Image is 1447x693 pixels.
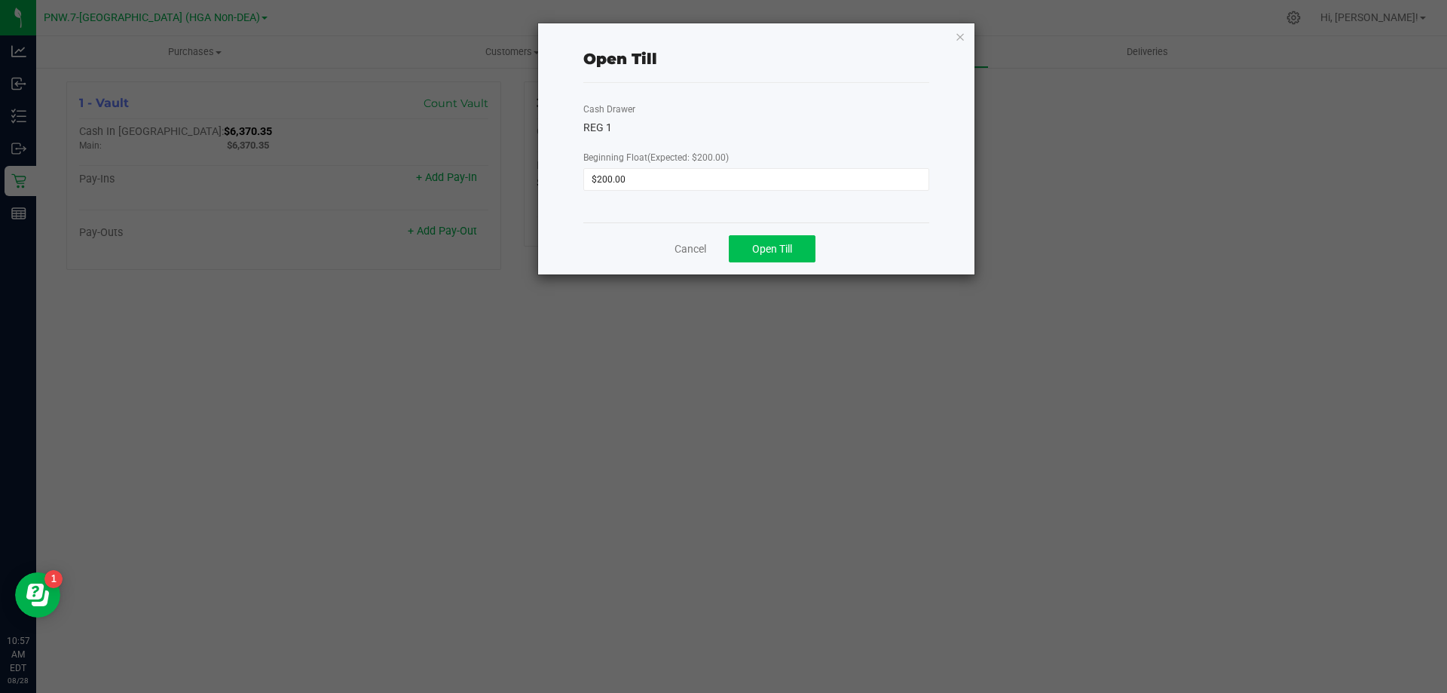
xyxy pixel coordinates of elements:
button: Open Till [729,235,815,262]
span: Open Till [752,243,792,255]
iframe: Resource center [15,572,60,618]
div: Open Till [583,48,657,70]
div: REG 1 [583,120,929,136]
span: (Expected: $200.00) [647,152,729,163]
a: Cancel [675,241,706,257]
label: Cash Drawer [583,103,635,116]
span: Beginning Float [583,152,729,163]
iframe: Resource center unread badge [44,570,63,588]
